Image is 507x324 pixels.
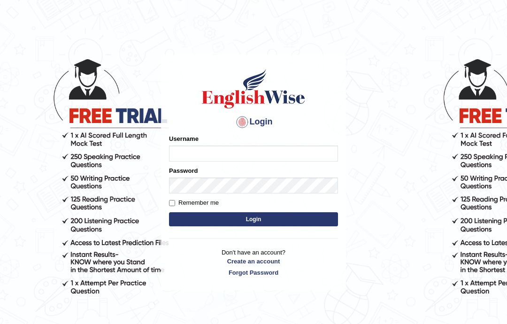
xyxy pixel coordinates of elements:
label: Username [169,134,199,143]
img: Logo of English Wise sign in for intelligent practice with AI [200,68,307,110]
button: Login [169,212,338,226]
a: Create an account [169,257,338,266]
p: Don't have an account? [169,248,338,277]
h4: Login [169,115,338,130]
label: Remember me [169,198,219,208]
a: Forgot Password [169,268,338,277]
label: Password [169,166,198,175]
input: Remember me [169,200,175,206]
